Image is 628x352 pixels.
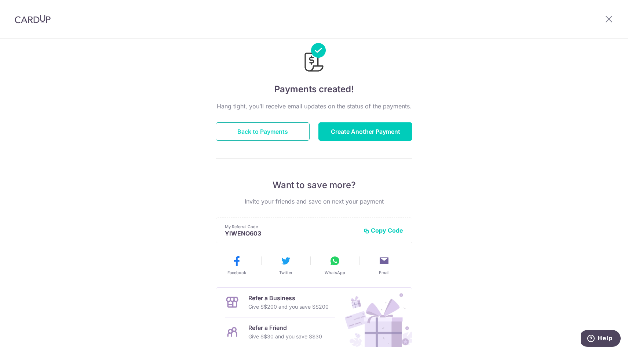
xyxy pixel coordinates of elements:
p: My Referral Code [225,224,358,230]
span: Email [379,270,390,276]
button: Email [362,255,406,276]
p: Give S$200 and you save S$200 [248,302,329,311]
span: Twitter [279,270,292,276]
button: WhatsApp [313,255,357,276]
button: Create Another Payment [318,122,412,141]
p: Refer a Friend [248,323,322,332]
p: Refer a Business [248,294,329,302]
p: Give S$30 and you save S$30 [248,332,322,341]
p: YIWENO603 [225,230,358,237]
img: Payments [302,43,326,74]
button: Facebook [215,255,258,276]
p: Invite your friends and save on next your payment [216,197,412,206]
h4: Payments created! [216,83,412,96]
img: CardUp [15,15,51,24]
button: Twitter [264,255,307,276]
span: Facebook [227,270,246,276]
p: Hang tight, you’ll receive email updates on the status of the payments. [216,102,412,111]
img: Refer [338,288,412,347]
iframe: Opens a widget where you can find more information [581,330,621,348]
p: Want to save more? [216,179,412,191]
button: Copy Code [364,227,403,234]
button: Back to Payments [216,122,310,141]
span: WhatsApp [325,270,345,276]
